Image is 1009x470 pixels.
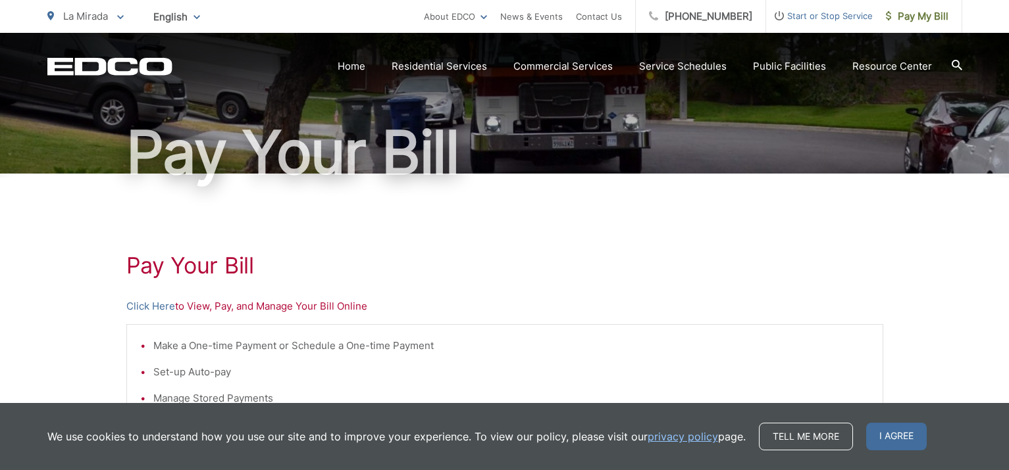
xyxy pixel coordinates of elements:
p: to View, Pay, and Manage Your Bill Online [126,298,883,314]
h1: Pay Your Bill [47,120,962,185]
a: Commercial Services [513,59,613,74]
h1: Pay Your Bill [126,252,883,279]
span: La Mirada [63,10,108,22]
a: About EDCO [424,9,487,24]
a: privacy policy [648,429,718,444]
li: Set-up Auto-pay [153,364,869,380]
a: Public Facilities [753,59,826,74]
a: Resource Center [852,59,932,74]
li: Manage Stored Payments [153,390,869,406]
li: Make a One-time Payment or Schedule a One-time Payment [153,338,869,354]
p: We use cookies to understand how you use our site and to improve your experience. To view our pol... [47,429,746,444]
a: EDCD logo. Return to the homepage. [47,57,172,76]
a: Service Schedules [639,59,727,74]
a: Tell me more [759,423,853,450]
a: Click Here [126,298,175,314]
span: English [143,5,210,28]
a: Residential Services [392,59,487,74]
a: Contact Us [576,9,622,24]
a: News & Events [500,9,563,24]
span: Pay My Bill [886,9,948,24]
a: Home [338,59,365,74]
